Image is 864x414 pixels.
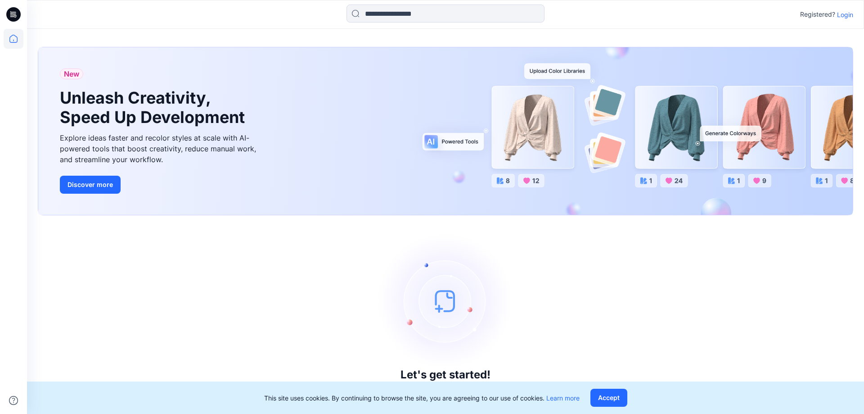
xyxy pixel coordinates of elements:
p: This site uses cookies. By continuing to browse the site, you are agreeing to our use of cookies. [264,393,580,403]
p: Login [837,10,853,19]
button: Discover more [60,176,121,194]
p: Registered? [800,9,835,20]
h1: Unleash Creativity, Speed Up Development [60,88,249,127]
img: empty-state-image.svg [378,233,513,369]
button: Accept [590,389,627,407]
span: New [64,68,79,79]
h3: Let's get started! [400,369,490,381]
a: Discover more [60,176,262,194]
div: Explore ideas faster and recolor styles at scale with AI-powered tools that boost creativity, red... [60,132,262,165]
a: Learn more [546,394,580,402]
